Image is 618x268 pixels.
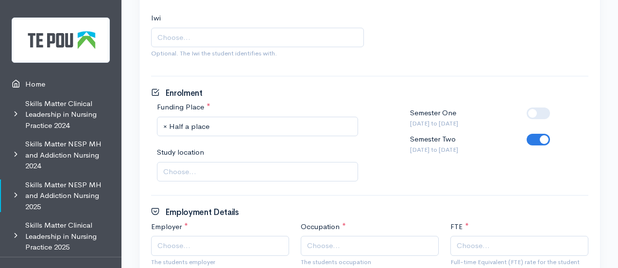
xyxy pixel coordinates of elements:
[457,240,490,251] span: Choose...
[151,207,239,217] h3: Employment Details
[151,13,161,24] label: Iwi
[157,240,190,251] span: Choose...
[301,257,439,267] small: The students occupation
[151,49,364,58] small: Optional. The Iwi the student identifies with.
[163,166,196,178] span: Choose...
[12,18,110,63] img: Te Pou
[151,88,203,98] h3: Enrolment
[157,147,204,158] label: Study location
[151,221,188,232] label: Employer
[410,119,458,128] small: [DATE] to [DATE]
[450,221,469,232] label: FTE
[151,257,289,267] small: The students employer
[301,221,346,232] label: Occupation
[307,240,340,251] span: Choose...
[163,121,354,132] span: Half a place
[410,134,458,154] div: Semester Two
[410,145,458,155] small: [DATE] to [DATE]
[450,257,588,267] small: Full-time Equivalent (FTE) rate for the student
[163,121,167,132] span: Remove all items
[157,102,210,113] label: Funding Place
[410,107,458,128] div: Semester One
[157,117,358,137] span: Half a place
[157,32,190,43] span: Choose...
